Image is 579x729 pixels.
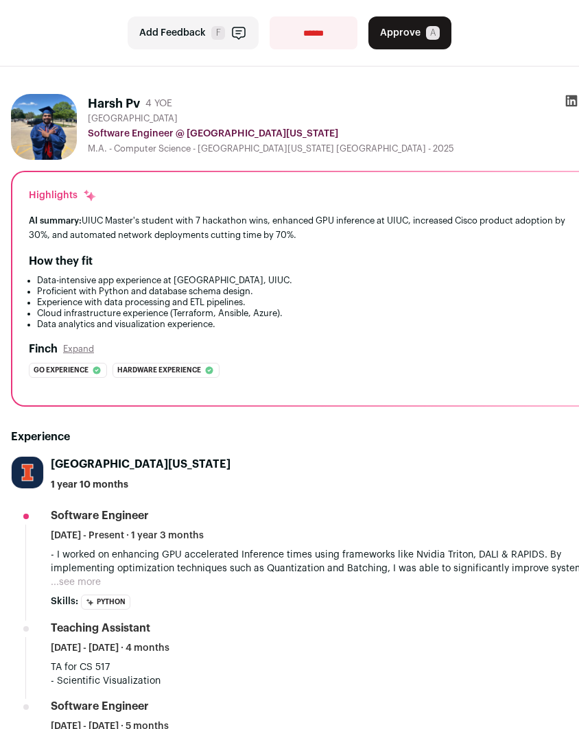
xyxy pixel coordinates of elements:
[51,575,101,589] button: ...see more
[63,344,94,355] button: Expand
[29,341,58,357] h2: Finch
[51,508,149,523] div: Software Engineer
[426,26,440,40] span: A
[11,94,77,160] img: 3eba3b487f691bbd00cbd86afe07691f214b41eeb8e073bf49038348f1d72da5.jpg
[211,26,225,40] span: F
[380,26,421,40] span: Approve
[29,253,93,270] h2: How they fit
[368,16,451,49] button: Approve A
[139,26,206,40] span: Add Feedback
[51,595,78,608] span: Skills:
[88,94,140,113] h1: Harsh Pv
[117,363,201,377] span: Hardware experience
[51,699,149,714] div: Software Engineer
[51,459,231,470] span: [GEOGRAPHIC_DATA][US_STATE]
[12,457,43,488] img: ffe58a0740bfde16b6e59e3459de743cd88d7329b7e1e38c228a4fefb172fa04.jpg
[29,189,97,202] div: Highlights
[51,641,169,655] span: [DATE] - [DATE] · 4 months
[128,16,259,49] button: Add Feedback F
[145,97,172,110] div: 4 YOE
[51,478,128,492] span: 1 year 10 months
[81,595,130,610] li: Python
[88,113,178,124] span: [GEOGRAPHIC_DATA]
[29,216,82,225] span: AI summary:
[51,621,150,636] div: Teaching Assistant
[34,363,88,377] span: Go experience
[51,529,204,542] span: [DATE] - Present · 1 year 3 months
